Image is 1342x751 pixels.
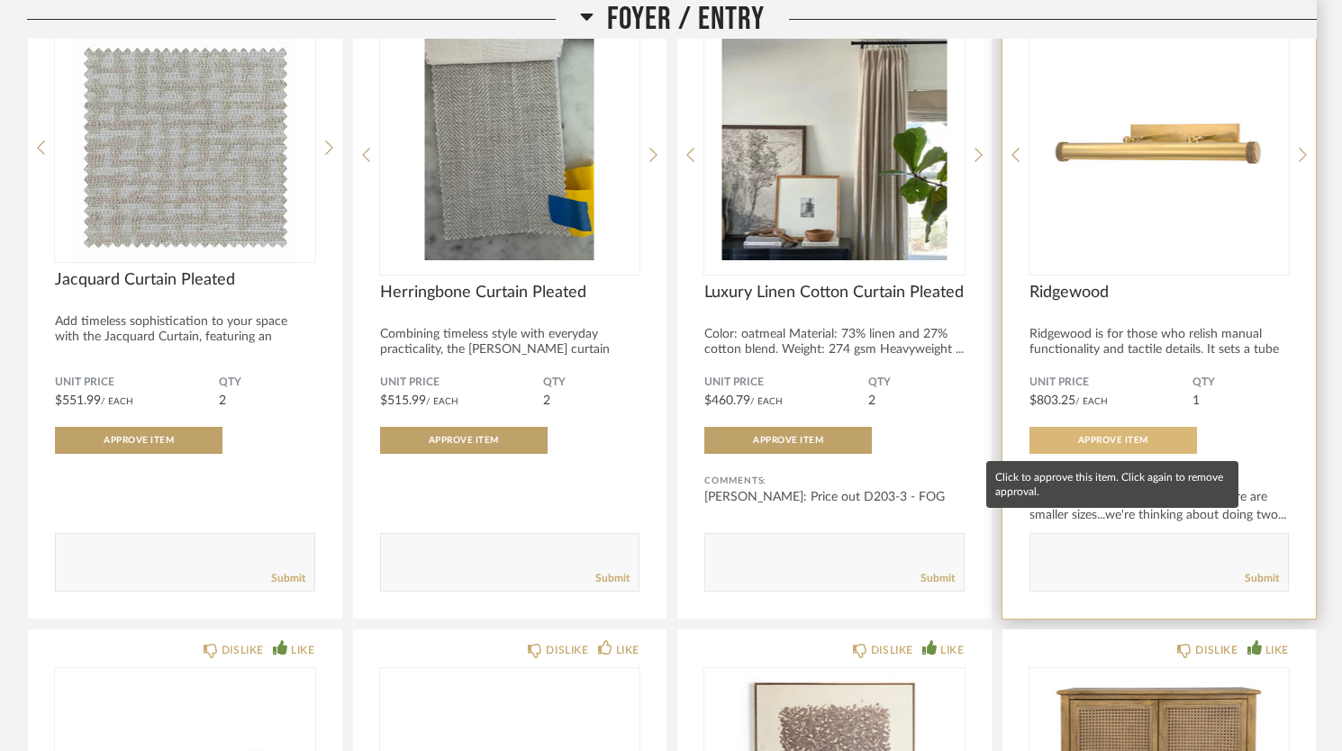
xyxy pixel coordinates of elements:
[429,436,499,445] span: Approve Item
[426,397,458,406] span: / Each
[1029,427,1197,454] button: Approve Item
[546,641,588,659] div: DISLIKE
[1029,283,1290,303] span: Ridgewood
[380,35,640,260] div: 0
[704,35,965,260] div: 0
[380,283,640,303] span: Herringbone Curtain Pleated
[222,641,264,659] div: DISLIKE
[1245,571,1279,586] a: Submit
[55,375,219,390] span: Unit Price
[271,571,305,586] a: Submit
[55,270,315,290] span: Jacquard Curtain Pleated
[750,397,783,406] span: / Each
[55,314,315,360] div: Add timeless sophistication to your space with the Jacquard Curtain, featuring an intricate ja...
[380,35,640,260] img: undefined
[1029,375,1193,390] span: Unit Price
[616,641,639,659] div: LIKE
[55,394,101,407] span: $551.99
[543,375,639,390] span: QTY
[1075,397,1108,406] span: / Each
[704,35,965,260] img: undefined
[101,397,133,406] span: / Each
[219,375,315,390] span: QTY
[868,375,965,390] span: QTY
[704,488,965,506] div: [PERSON_NAME]: Price out D203-3 - FOG
[543,394,550,407] span: 2
[380,327,640,373] div: Combining timeless style with everyday practicality, the [PERSON_NAME] curtain features a bold h...
[380,427,548,454] button: Approve Item
[1192,394,1200,407] span: 1
[868,394,875,407] span: 2
[1029,35,1290,260] div: 0
[871,641,913,659] div: DISLIKE
[704,375,868,390] span: Unit Price
[1192,375,1289,390] span: QTY
[219,394,226,407] span: 2
[1029,394,1075,407] span: $803.25
[1265,641,1289,659] div: LIKE
[380,375,544,390] span: Unit Price
[704,427,872,454] button: Approve Item
[1029,327,1290,373] div: Ridgewood is for those who relish manual functionality and tactile details. It sets a tube ...
[753,436,823,445] span: Approve Item
[291,641,314,659] div: LIKE
[380,394,426,407] span: $515.99
[104,436,174,445] span: Approve Item
[704,283,965,303] span: Luxury Linen Cotton Curtain Pleated
[55,427,222,454] button: Approve Item
[940,641,964,659] div: LIKE
[595,571,630,586] a: Submit
[704,327,965,357] div: Color: oatmeal Material: 73% linen and 27% cotton blend. Weight: 274 gsm Heavyweight ...
[1195,641,1238,659] div: DISLIKE
[920,571,955,586] a: Submit
[704,394,750,407] span: $460.79
[1078,436,1148,445] span: Approve Item
[1029,35,1290,260] img: undefined
[55,35,315,260] img: undefined
[704,472,965,490] div: Comments:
